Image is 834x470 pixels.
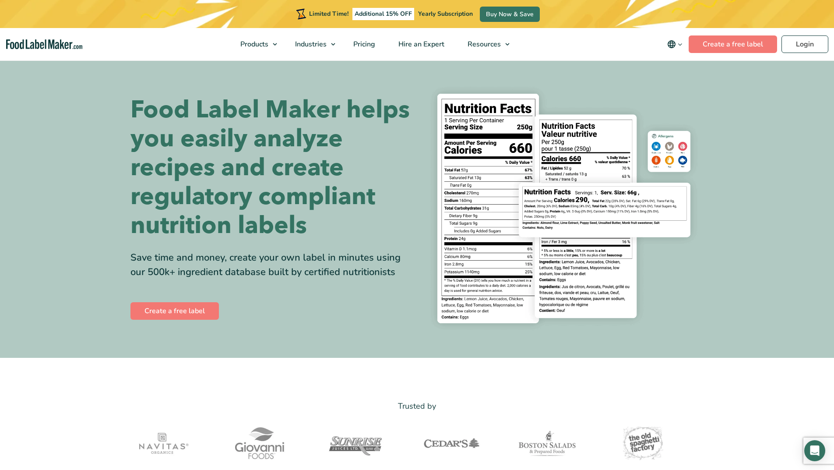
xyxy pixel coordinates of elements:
a: Hire an Expert [387,28,454,60]
p: Trusted by [130,400,704,413]
a: Resources [456,28,514,60]
a: Buy Now & Save [480,7,540,22]
span: Resources [465,39,502,49]
div: Open Intercom Messenger [804,440,825,461]
span: Products [238,39,269,49]
span: Additional 15% OFF [352,8,414,20]
a: Industries [284,28,340,60]
span: Hire an Expert [396,39,445,49]
a: Create a free label [130,302,219,320]
a: Create a free label [689,35,777,53]
h1: Food Label Maker helps you easily analyze recipes and create regulatory compliant nutrition labels [130,95,411,240]
span: Pricing [351,39,376,49]
span: Industries [292,39,327,49]
div: Save time and money, create your own label in minutes using our 500k+ ingredient database built b... [130,251,411,279]
a: Products [229,28,282,60]
a: Pricing [342,28,385,60]
a: Login [781,35,828,53]
span: Limited Time! [309,10,348,18]
span: Yearly Subscription [418,10,473,18]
